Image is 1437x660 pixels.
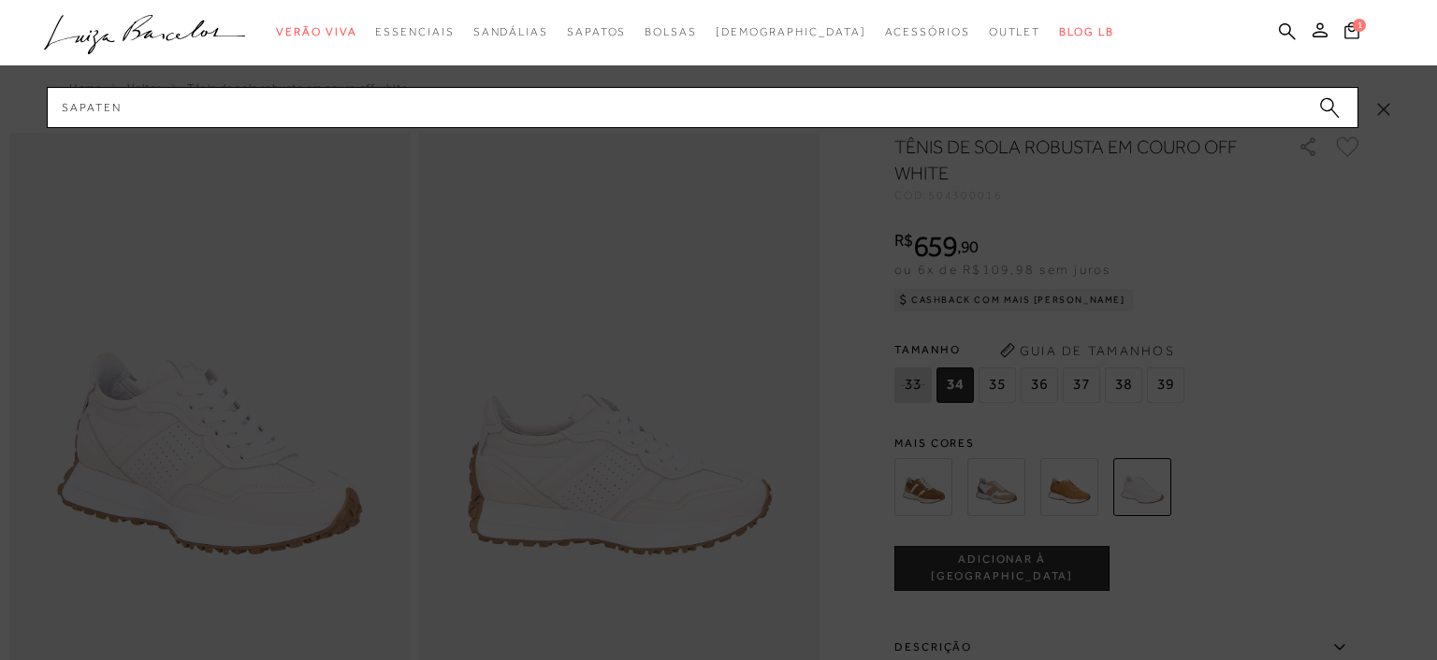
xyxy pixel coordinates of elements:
[276,25,356,38] span: Verão Viva
[473,25,548,38] span: Sandálias
[567,25,626,38] span: Sapatos
[473,15,548,50] a: categoryNavScreenReaderText
[885,15,970,50] a: categoryNavScreenReaderText
[989,15,1041,50] a: categoryNavScreenReaderText
[375,25,454,38] span: Essenciais
[47,87,1358,128] input: Buscar.
[989,25,1041,38] span: Outlet
[1353,19,1366,32] span: 1
[885,25,970,38] span: Acessórios
[716,15,866,50] a: noSubCategoriesText
[375,15,454,50] a: categoryNavScreenReaderText
[645,15,697,50] a: categoryNavScreenReaderText
[567,15,626,50] a: categoryNavScreenReaderText
[1339,21,1365,46] button: 1
[716,25,866,38] span: [DEMOGRAPHIC_DATA]
[1059,25,1113,38] span: BLOG LB
[1059,15,1113,50] a: BLOG LB
[645,25,697,38] span: Bolsas
[276,15,356,50] a: categoryNavScreenReaderText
